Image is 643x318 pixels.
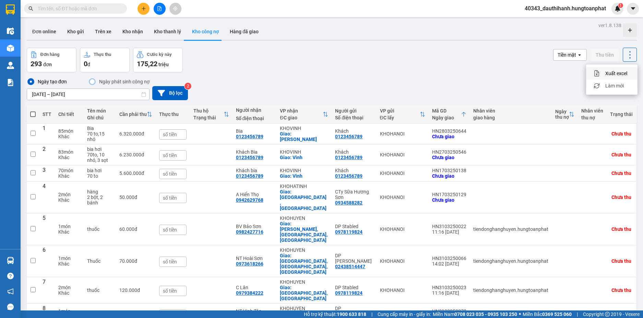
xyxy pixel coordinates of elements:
div: Khách bia [236,168,273,173]
button: Kho gửi [62,23,90,40]
div: VP nhận [280,108,323,114]
div: Bia [87,126,113,131]
div: Chưa giao [432,197,466,203]
div: 1 [43,126,51,142]
div: bia hơi [87,146,113,152]
img: warehouse-icon [7,62,14,69]
span: message [7,304,14,310]
div: Chưa thu [611,258,631,264]
div: bia hơi [87,168,113,173]
div: 1 món [58,256,80,261]
div: 11:16 [DATE] [432,290,466,296]
div: Người gửi [335,108,373,114]
img: solution-icon [7,79,14,86]
div: 2 món [58,285,80,290]
span: 293 [31,60,42,68]
span: 175,22 [137,60,157,68]
div: HN3103250066 [432,256,466,261]
img: warehouse-icon [7,257,14,264]
div: DP Đa Phúc [335,306,373,317]
div: 2 [43,146,51,163]
div: Cước kỳ này [147,52,172,57]
div: 0123456789 [236,134,263,139]
div: KHOHANOI [380,287,425,293]
div: 11:16 [DATE] [432,229,466,235]
div: Ngày giao [432,115,461,120]
div: Ngày [555,109,569,114]
th: Toggle SortBy [377,105,429,123]
button: caret-down [627,3,639,15]
div: Tên món [87,108,113,114]
span: ⚪️ [519,313,521,316]
div: Giao: Bảo Thành, Yên Thành, Nghệ An [280,221,328,243]
div: 02438514447 [335,264,365,269]
div: 7 [43,279,51,301]
div: KHOHANOI [380,131,425,137]
div: DP Đa Phúc [335,253,373,264]
button: Kho nhận [117,23,148,40]
span: aim [173,6,178,11]
div: ĐC lấy [380,115,420,120]
div: 6 [43,247,51,275]
span: caret-down [630,5,636,12]
span: search [28,6,33,11]
div: Chưa giao [432,155,466,160]
div: Ghi chú [87,115,113,120]
div: Nhân viên [473,108,548,114]
span: Làm mới [605,82,624,89]
div: thu nợ [555,114,569,120]
span: đ [141,131,144,137]
span: Miền Bắc [523,310,572,318]
div: Số điện thoại [236,116,273,121]
div: 0123456789 [335,155,362,160]
button: Kho thanh lý [148,23,187,40]
div: 0123456789 [335,173,362,179]
input: Tìm tên, số ĐT hoặc mã đơn [38,5,119,12]
div: Chưa thu [611,152,631,157]
div: A Hiển Thọ [236,192,273,197]
div: thuốc [87,287,113,293]
div: Giao: Vinh [280,155,328,160]
div: Khách [335,149,373,155]
div: Chi tiết [58,111,80,117]
div: KHOHUYEN [280,306,328,311]
input: số tiền [159,225,187,235]
div: VP gửi [380,108,420,114]
th: Toggle SortBy [276,105,332,123]
div: KHOHANOI [380,258,425,264]
div: Giao: Kho Vinh [280,131,328,142]
div: KHOHUYEN [280,215,328,221]
th: Toggle SortBy [552,105,578,123]
span: triệu [158,62,169,67]
div: 1 món [58,224,80,229]
span: Hỗ trợ kỹ thuật: [304,310,366,318]
button: Cước kỳ này175,22 triệu [133,48,183,72]
sup: 2 [184,83,191,90]
button: file-add [154,3,166,15]
span: 40343_dauthihanh.hungtoanphat [519,4,611,13]
div: Bia [236,128,273,134]
div: 70 to [87,173,113,179]
span: đ [134,258,137,264]
div: 4 [43,184,51,211]
div: 0973618266 [236,261,263,267]
div: Chưa giao [432,173,466,179]
div: HN1703250138 [432,168,466,173]
div: 5.600.000 [119,170,152,176]
div: DP Stabled [335,224,373,229]
div: HN2803250644 [432,128,466,134]
img: logo-vxr [6,4,15,15]
div: 0978119824 [335,229,362,235]
input: số tiền [159,286,187,296]
div: hàng [87,189,113,195]
span: Miền Nam [433,310,517,318]
div: 0934588282 [335,200,362,205]
div: HN3103250023 [432,285,466,290]
span: question-circle [7,273,14,279]
div: 70 to,15 nhỏ [87,131,113,142]
div: thuốc [87,226,113,232]
div: BV Bảo Sơn [236,224,273,229]
strong: 0369 525 060 [542,311,572,317]
div: NT Vinh Tân [236,308,273,314]
sup: 1 [618,3,623,8]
